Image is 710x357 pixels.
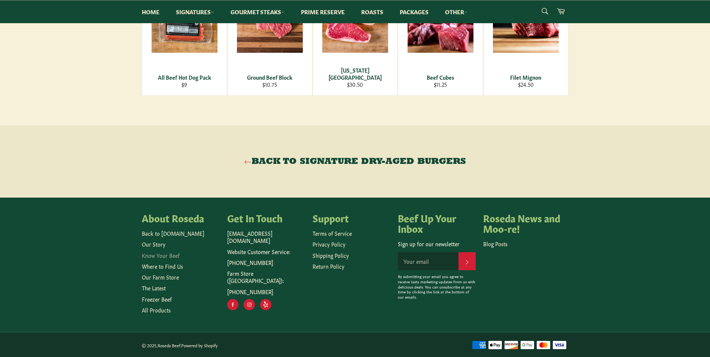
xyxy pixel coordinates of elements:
a: Powered by Shopify [181,342,218,348]
p: Farm Store ([GEOGRAPHIC_DATA]): [227,270,305,284]
a: Gourmet Steaks [223,0,292,23]
div: $30.50 [317,81,393,88]
div: Ground Beef Block [232,74,307,81]
a: Where to Find Us [142,262,183,270]
a: Privacy Policy [313,240,345,248]
h4: Support [313,213,390,223]
a: Roasts [354,0,391,23]
div: [US_STATE][GEOGRAPHIC_DATA] [317,67,393,81]
a: Know Your Beef [142,251,180,259]
a: Roseda Beef [158,342,180,348]
a: Blog Posts [483,240,508,247]
a: Packages [392,0,436,23]
a: Back to Signature Dry-Aged Burgers [7,156,703,168]
h4: About Roseda [142,213,220,223]
h4: Beef Up Your Inbox [398,213,476,233]
div: $24.50 [488,81,563,88]
p: Website Customer Service: [227,248,305,255]
div: $11.25 [403,81,478,88]
p: By submitting your email you agree to receive tasty marketing updates from us with delicious deal... [398,274,476,300]
p: Sign up for our newsletter [398,240,476,247]
a: Our Story [142,240,165,248]
a: Home [134,0,167,23]
h4: Get In Touch [227,213,305,223]
small: © 2025, . [142,342,218,348]
div: $10.75 [232,81,307,88]
a: Shipping Policy [313,251,349,259]
a: The Latest [142,284,166,292]
p: [PHONE_NUMBER] [227,288,305,295]
a: Prime Reserve [293,0,352,23]
input: Your email [398,252,458,270]
a: Return Policy [313,262,344,270]
a: Terms of Service [313,229,352,237]
div: Filet Mignon [488,74,563,81]
div: Beef Cubes [403,74,478,81]
p: [EMAIL_ADDRESS][DOMAIN_NAME] [227,230,305,244]
a: Other [438,0,475,23]
div: All Beef Hot Dog Pack [147,74,222,81]
h4: Roseda News and Moo-re! [483,213,561,233]
a: Signatures [168,0,222,23]
a: Our Farm Store [142,273,179,281]
a: Back to [DOMAIN_NAME] [142,229,204,237]
a: Freezer Beef [142,295,172,303]
p: [PHONE_NUMBER] [227,259,305,266]
a: All Products [142,306,171,314]
div: $9 [147,81,222,88]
